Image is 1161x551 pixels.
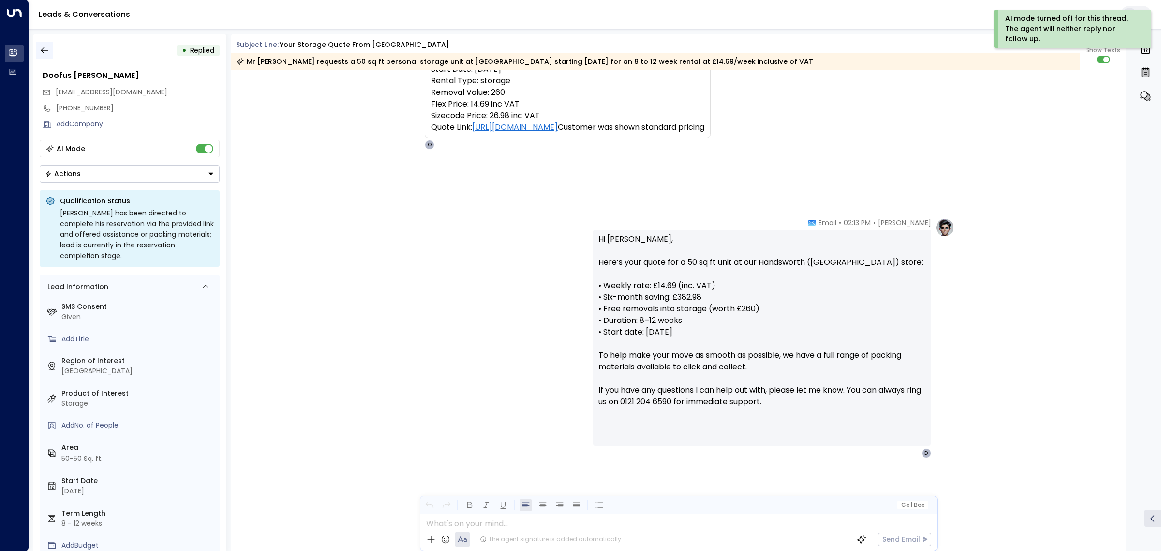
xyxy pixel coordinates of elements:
[61,476,216,486] label: Start Date
[61,398,216,409] div: Storage
[598,233,925,419] p: Hi [PERSON_NAME], Here’s your quote for a 50 sq ft unit at our Handsworth ([GEOGRAPHIC_DATA]) sto...
[873,218,876,228] span: •
[61,508,216,519] label: Term Length
[472,122,558,133] a: [URL][DOMAIN_NAME]
[910,502,912,508] span: |
[61,443,216,453] label: Area
[61,312,216,322] div: Given
[56,119,220,129] div: AddCompany
[922,448,931,458] div: D
[56,87,167,97] span: [EMAIL_ADDRESS][DOMAIN_NAME]
[60,208,214,261] div: [PERSON_NAME] has been directed to complete his reservation via the provided link and offered ass...
[61,302,216,312] label: SMS Consent
[236,57,813,66] div: Mr [PERSON_NAME] requests a 50 sq ft personal storage unit at [GEOGRAPHIC_DATA] starting [DATE] f...
[819,218,836,228] span: Email
[425,140,434,150] div: O
[39,9,130,20] a: Leads & Conversations
[844,218,871,228] span: 02:13 PM
[236,40,279,49] span: Subject Line:
[878,218,931,228] span: [PERSON_NAME]
[61,540,216,551] div: AddBudget
[61,519,216,529] div: 8 - 12 weeks
[480,535,621,544] div: The agent signature is added automatically
[61,366,216,376] div: [GEOGRAPHIC_DATA]
[423,499,435,511] button: Undo
[57,144,85,153] div: AI Mode
[897,501,928,510] button: Cc|Bcc
[45,169,81,178] div: Actions
[839,218,841,228] span: •
[43,70,220,81] div: Doofus [PERSON_NAME]
[61,334,216,344] div: AddTitle
[935,218,954,237] img: profile-logo.png
[61,420,216,430] div: AddNo. of People
[61,388,216,398] label: Product of Interest
[280,40,449,50] div: Your storage quote from [GEOGRAPHIC_DATA]
[44,282,108,292] div: Lead Information
[1086,46,1120,55] span: Show Texts
[40,165,220,183] div: Button group with a nested menu
[901,502,924,508] span: Cc Bcc
[61,454,103,464] div: 50-50 Sq. ft.
[60,196,214,206] p: Qualification Status
[61,356,216,366] label: Region of Interest
[40,165,220,183] button: Actions
[61,486,216,496] div: [DATE]
[56,87,167,97] span: dontwaste@urtime.com
[182,42,187,59] div: •
[1005,14,1138,44] div: AI mode turned off for this thread. The agent will neither reply nor follow up.
[56,103,220,113] div: [PHONE_NUMBER]
[190,46,214,55] span: Replied
[440,499,452,511] button: Redo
